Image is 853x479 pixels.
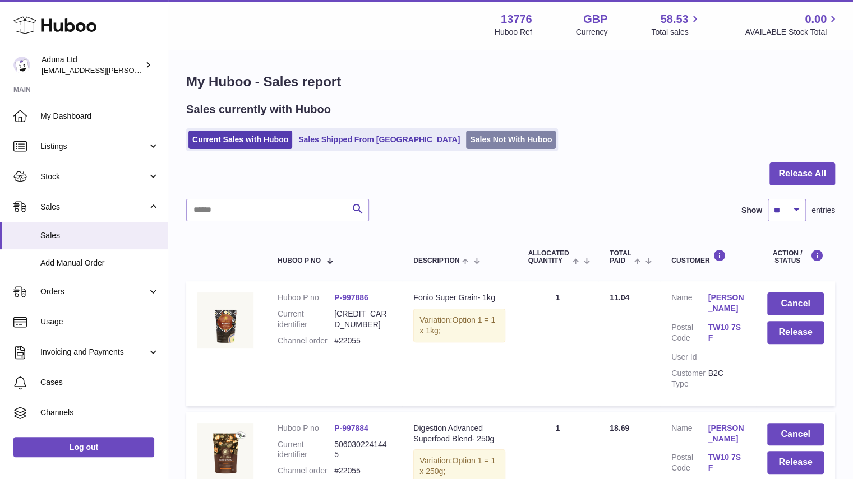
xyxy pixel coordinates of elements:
[413,423,505,444] div: Digestion Advanced Superfood Blend- 250g
[40,171,147,182] span: Stock
[278,292,334,303] dt: Huboo P no
[708,452,744,473] a: TW10 7SF
[767,292,824,315] button: Cancel
[40,317,159,327] span: Usage
[40,286,147,297] span: Orders
[767,249,824,264] div: Action / Status
[40,347,147,357] span: Invoicing and Payments
[671,322,708,346] dt: Postal Code
[186,73,835,91] h1: My Huboo - Sales report
[278,257,321,264] span: Huboo P no
[40,258,159,268] span: Add Manual Order
[501,12,532,27] strong: 13776
[466,131,556,149] a: Sales Not With Huboo
[671,368,708,389] dt: Customer Type
[278,466,334,476] dt: Channel order
[708,368,744,389] dd: B2C
[745,27,840,38] span: AVAILABLE Stock Total
[334,424,368,433] a: P-997884
[40,407,159,418] span: Channels
[419,456,495,476] span: Option 1 = 1 x 250g;
[671,292,708,317] dt: Name
[805,12,827,27] span: 0.00
[334,466,391,476] dd: #22055
[40,202,147,212] span: Sales
[13,437,154,457] a: Log out
[745,12,840,38] a: 0.00 AVAILABLE Stock Total
[334,293,368,302] a: P-997886
[197,423,253,479] img: DIGESTION-ADVANCED-SUPERFOOD-BLEND-POUCH-FOP-CHALK.jpg
[278,336,334,346] dt: Channel order
[13,57,30,73] img: deborahe.kamara@aduna.com
[708,292,744,314] a: [PERSON_NAME]
[40,230,159,241] span: Sales
[767,451,824,474] button: Release
[651,27,701,38] span: Total sales
[583,12,607,27] strong: GBP
[671,249,745,264] div: Customer
[610,250,631,264] span: Total paid
[334,309,391,330] dd: [CREDIT_CARD_NUMBER]
[767,321,824,344] button: Release
[767,423,824,446] button: Cancel
[40,141,147,152] span: Listings
[671,423,708,447] dt: Name
[419,315,495,335] span: Option 1 = 1 x 1kg;
[528,250,569,264] span: ALLOCATED Quantity
[42,66,285,75] span: [EMAIL_ADDRESS][PERSON_NAME][PERSON_NAME][DOMAIN_NAME]
[197,292,253,348] img: FONIO-SUPER-GRAIN-POUCH-FOP-R2-CHALK.jpg
[811,205,835,216] span: entries
[413,257,459,264] span: Description
[42,54,142,76] div: Aduna Ltd
[278,423,334,434] dt: Huboo P no
[40,377,159,388] span: Cases
[610,424,629,433] span: 18.69
[278,309,334,330] dt: Current identifier
[651,12,701,38] a: 58.53 Total sales
[708,423,744,444] a: [PERSON_NAME]
[708,322,744,343] a: TW10 7SF
[741,205,762,216] label: Show
[769,162,835,185] button: Release All
[671,352,708,362] dt: User Id
[334,439,391,461] dd: 5060302241445
[660,12,688,27] span: 58.53
[334,336,391,346] dd: #22055
[610,293,629,302] span: 11.04
[495,27,532,38] div: Huboo Ref
[413,292,505,303] div: Fonio Super Grain- 1kg
[413,309,505,342] div: Variation:
[278,439,334,461] dt: Current identifier
[40,111,159,122] span: My Dashboard
[294,131,464,149] a: Sales Shipped From [GEOGRAPHIC_DATA]
[671,452,708,476] dt: Postal Code
[576,27,608,38] div: Currency
[188,131,292,149] a: Current Sales with Huboo
[186,102,331,117] h2: Sales currently with Huboo
[517,281,598,406] td: 1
